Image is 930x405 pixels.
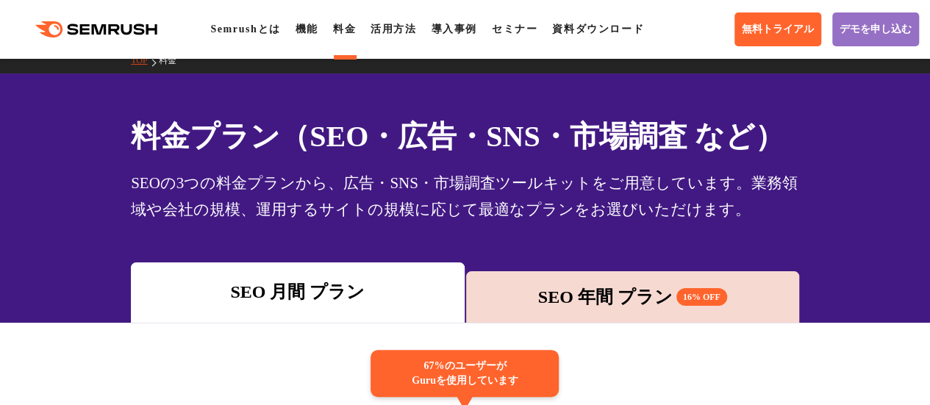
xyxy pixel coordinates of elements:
a: 資料ダウンロード [552,24,644,35]
div: 67%のユーザーが Guruを使用しています [371,350,559,397]
a: 料金 [333,24,356,35]
a: セミナー [492,24,537,35]
a: TOP [131,55,158,65]
a: 活用方法 [371,24,416,35]
span: デモを申し込む [840,23,912,36]
a: 料金 [159,55,187,65]
a: デモを申し込む [832,12,919,46]
a: 無料トライアル [734,12,821,46]
div: SEO 月間 プラン [138,279,457,305]
a: 導入事例 [431,24,476,35]
h1: 料金プラン（SEO・広告・SNS・市場調査 など） [131,115,799,158]
span: 16% OFF [676,288,727,306]
a: Semrushとは [210,24,280,35]
span: 無料トライアル [742,23,814,36]
div: SEOの3つの料金プランから、広告・SNS・市場調査ツールキットをご用意しています。業務領域や会社の規模、運用するサイトの規模に応じて最適なプランをお選びいただけます。 [131,170,799,223]
a: 機能 [296,24,318,35]
div: SEO 年間 プラン [473,284,792,310]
